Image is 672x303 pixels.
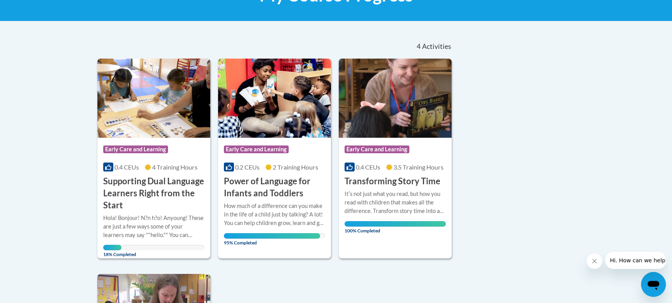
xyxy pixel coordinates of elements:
span: 4 [417,42,421,51]
div: Your progress [345,221,446,227]
span: 0.2 CEUs [235,163,260,171]
span: Activities [422,42,451,51]
span: 3.5 Training Hours [393,163,443,171]
img: Course Logo [97,59,210,138]
span: Early Care and Learning [103,145,168,153]
h3: Transforming Story Time [345,175,440,187]
iframe: Close message [587,253,602,269]
div: Your progress [103,245,121,250]
a: Course LogoEarly Care and Learning0.4 CEUs4 Training Hours Supporting Dual Language Learners Righ... [97,59,210,258]
h3: Supporting Dual Language Learners Right from the Start [103,175,204,211]
span: 95% Completed [224,233,320,246]
a: Course LogoEarly Care and Learning0.2 CEUs2 Training Hours Power of Language for Infants and Todd... [218,59,331,258]
div: Itʹs not just what you read, but how you read with children that makes all the difference. Transf... [345,190,446,215]
span: Early Care and Learning [224,145,289,153]
span: 0.4 CEUs [114,163,139,171]
span: 4 Training Hours [152,163,197,171]
img: Course Logo [339,59,452,138]
span: 100% Completed [345,221,446,234]
iframe: Button to launch messaging window [641,272,666,297]
div: Your progress [224,233,320,239]
h3: Power of Language for Infants and Toddlers [224,175,325,199]
span: Early Care and Learning [345,145,409,153]
span: 18% Completed [103,245,121,257]
iframe: Message from company [605,252,666,269]
a: Course LogoEarly Care and Learning0.4 CEUs3.5 Training Hours Transforming Story TimeItʹs not just... [339,59,452,258]
img: Course Logo [218,59,331,138]
span: Hi. How can we help? [5,5,63,12]
div: How much of a difference can you make in the life of a child just by talking? A lot! You can help... [224,202,325,227]
span: 2 Training Hours [273,163,318,171]
span: 0.4 CEUs [356,163,380,171]
div: Hola! Bonjour! N?n h?o! Anyoung! These are just a few ways some of your learners may say ""hello.... [103,214,204,239]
